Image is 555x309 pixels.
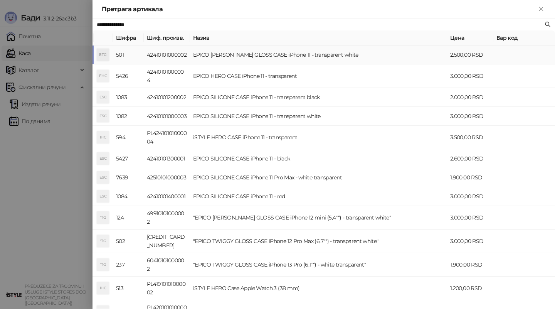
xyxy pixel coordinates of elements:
[190,126,447,149] td: iSTYLE HERO CASE iPhone 11 - transparent
[97,190,109,203] div: ESC
[97,282,109,294] div: IHC
[97,211,109,224] div: "TG
[144,187,190,206] td: 42410101400001
[97,110,109,122] div: ESC
[113,64,144,88] td: 5426
[113,253,144,277] td: 237
[447,88,493,107] td: 2.000,00 RSD
[190,206,447,230] td: "EPICO [PERSON_NAME] GLOSS CASE iPhone 12 mini (5,4"") - transparent white"
[144,230,190,253] td: [CREDIT_CARD_NUMBER]
[97,70,109,82] div: EHC
[113,30,144,46] th: Шифра
[113,149,144,168] td: 5427
[190,253,447,277] td: "EPICO TWIGGY GLOSS CASE iPhone 13 Pro (6,1"") - white transparent"
[190,64,447,88] td: EPICO HERO CASE iPhone 11 - transparent
[190,149,447,168] td: EPICO SILICONE CASE iPhone 11 - black
[144,168,190,187] td: 42510101000003
[97,49,109,61] div: ETG
[144,46,190,64] td: 42410101000002
[102,5,536,14] div: Претрага артикала
[447,30,493,46] th: Цена
[536,5,546,14] button: Close
[113,277,144,300] td: 513
[144,64,190,88] td: 42410101000004
[113,168,144,187] td: 7639
[190,30,447,46] th: Назив
[144,253,190,277] td: 60410101000002
[97,171,109,184] div: ESC
[447,277,493,300] td: 1.200,00 RSD
[190,187,447,206] td: EPICO SILICONE CASE iPhone 11 - red
[190,277,447,300] td: iSTYLE HERO Case Apple Watch 3 (38 mm)
[447,46,493,64] td: 2.500,00 RSD
[447,187,493,206] td: 3.000,00 RSD
[144,88,190,107] td: 42410101200002
[144,277,190,300] td: PL41910101000002
[190,88,447,107] td: EPICO SILICONE CASE iPhone 11 - transparent black
[144,206,190,230] td: 49910101000002
[144,149,190,168] td: 42410101300001
[113,88,144,107] td: 1083
[190,107,447,126] td: EPICO SILICONE CASE iPhone 11 - transparent white
[447,230,493,253] td: 3.000,00 RSD
[113,107,144,126] td: 1082
[447,126,493,149] td: 3.500,00 RSD
[97,131,109,144] div: IHC
[447,149,493,168] td: 2.600,00 RSD
[447,107,493,126] td: 3.000,00 RSD
[144,126,190,149] td: PL42410101000004
[97,91,109,103] div: ESC
[144,30,190,46] th: Шиф. произв.
[447,64,493,88] td: 3.000,00 RSD
[113,206,144,230] td: 124
[97,152,109,165] div: ESC
[97,235,109,247] div: "TG
[113,187,144,206] td: 1084
[113,46,144,64] td: 501
[190,230,447,253] td: "EPICO TWIGGY GLOSS CASE iPhone 12 Pro Max (6,7"") - transparent white"
[447,206,493,230] td: 3.000,00 RSD
[190,168,447,187] td: EPICO SILICONE CASE iPhone 11 Pro Max - white transparent
[190,46,447,64] td: EPICO [PERSON_NAME] GLOSS CASE iPhone 11 - transparent white
[447,168,493,187] td: 1.900,00 RSD
[144,107,190,126] td: 42410101000003
[113,230,144,253] td: 502
[113,126,144,149] td: 594
[493,30,555,46] th: Бар код
[447,253,493,277] td: 1.900,00 RSD
[97,258,109,271] div: "TG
